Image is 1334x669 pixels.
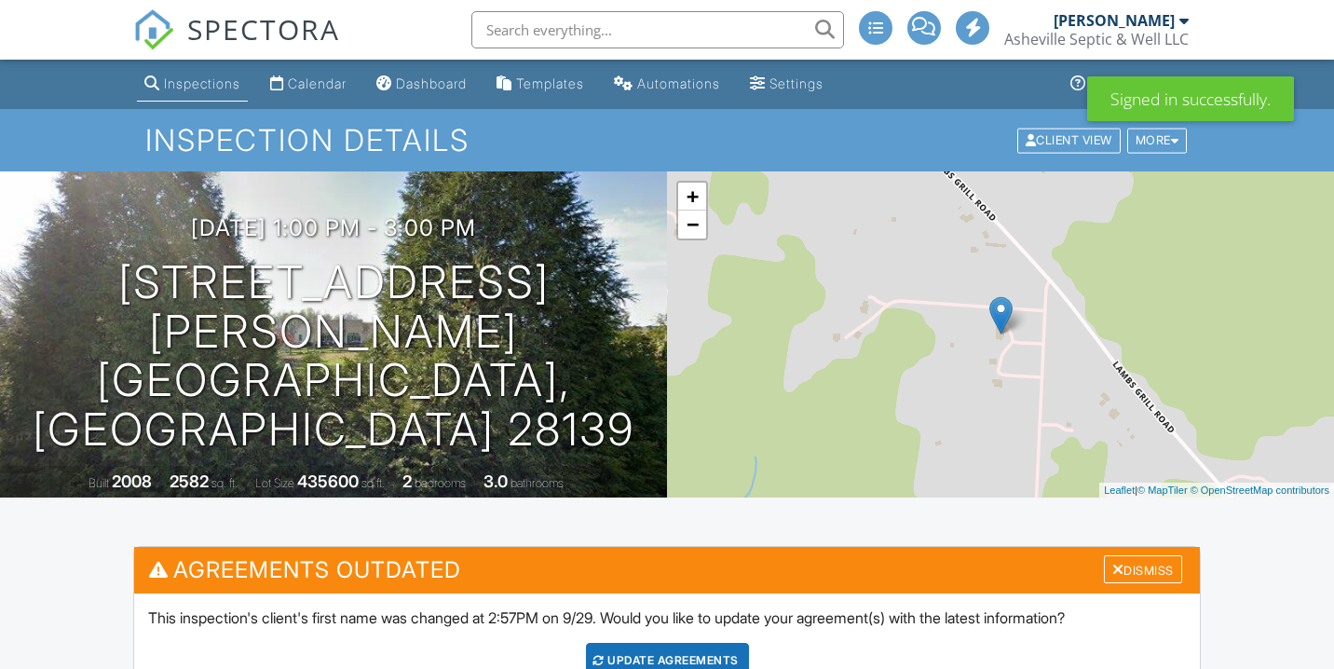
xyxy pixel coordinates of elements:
[133,9,174,50] img: The Best Home Inspection Software - Spectora
[489,67,592,102] a: Templates
[137,67,248,102] a: Inspections
[164,75,240,91] div: Inspections
[510,476,564,490] span: bathrooms
[134,547,1200,593] h3: Agreements Outdated
[361,476,385,490] span: sq.ft.
[516,75,584,91] div: Templates
[483,471,508,491] div: 3.0
[255,476,294,490] span: Lot Size
[1099,483,1334,498] div: |
[170,471,209,491] div: 2582
[263,67,354,102] a: Calendar
[145,124,1189,157] h1: Inspection Details
[297,471,359,491] div: 435600
[1063,67,1197,102] a: Support Center
[1127,128,1188,153] div: More
[1191,485,1329,496] a: © OpenStreetMap contributors
[637,75,720,91] div: Automations
[1054,11,1175,30] div: [PERSON_NAME]
[1004,30,1189,48] div: Asheville Septic & Well LLC
[1137,485,1188,496] a: © MapTiler
[396,75,467,91] div: Dashboard
[1015,132,1125,146] a: Client View
[30,258,637,455] h1: [STREET_ADDRESS][PERSON_NAME] [GEOGRAPHIC_DATA], [GEOGRAPHIC_DATA] 28139
[369,67,474,102] a: Dashboard
[88,476,109,490] span: Built
[415,476,466,490] span: bedrooms
[471,11,844,48] input: Search everything...
[133,25,340,64] a: SPECTORA
[769,75,824,91] div: Settings
[211,476,238,490] span: sq. ft.
[678,183,706,211] a: Zoom in
[678,211,706,239] a: Zoom out
[288,75,347,91] div: Calendar
[1087,76,1294,121] div: Signed in successfully.
[606,67,728,102] a: Automations (Advanced)
[1104,485,1135,496] a: Leaflet
[742,67,831,102] a: Settings
[1017,128,1121,153] div: Client View
[191,215,476,240] h3: [DATE] 1:00 pm - 3:00 pm
[1104,555,1182,584] div: Dismiss
[187,9,340,48] span: SPECTORA
[402,471,412,491] div: 2
[112,471,152,491] div: 2008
